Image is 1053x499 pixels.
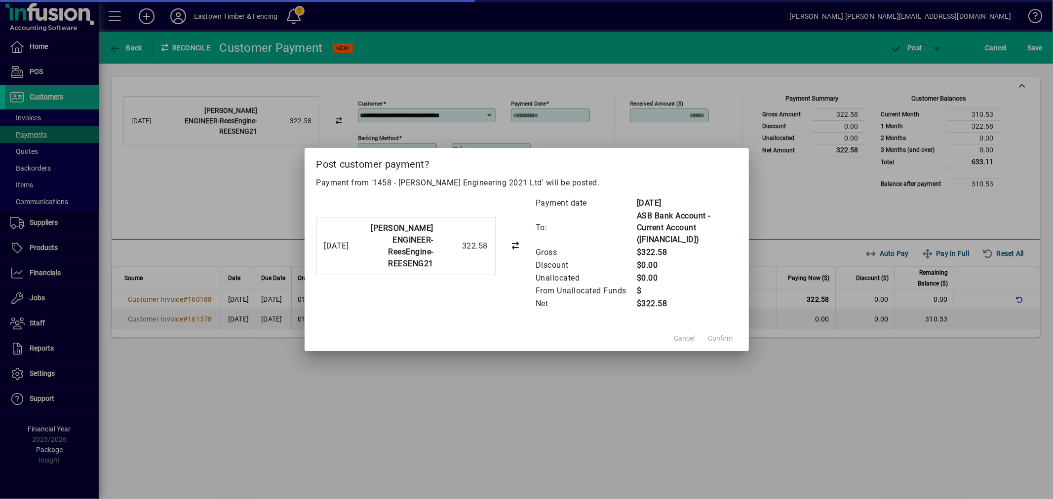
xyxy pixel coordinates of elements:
td: To: [535,210,636,246]
td: [DATE] [636,197,737,210]
td: Discount [535,259,636,272]
td: $322.58 [636,297,737,310]
td: $322.58 [636,246,737,259]
td: Unallocated [535,272,636,285]
td: $0.00 [636,272,737,285]
td: Gross [535,246,636,259]
td: $0.00 [636,259,737,272]
div: 322.58 [438,240,488,252]
td: Net [535,297,636,310]
h2: Post customer payment? [305,148,749,177]
div: [DATE] [324,240,349,252]
td: $ [636,285,737,297]
td: Payment date [535,197,636,210]
td: ASB Bank Account - Current Account ([FINANCIAL_ID]) [636,210,737,246]
p: Payment from '1458 - [PERSON_NAME] Engineering 2021 Ltd' will be posted. [316,177,737,189]
strong: [PERSON_NAME] ENGINEER-ReesEngine-REESENG21 [371,223,434,268]
td: From Unallocated Funds [535,285,636,297]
